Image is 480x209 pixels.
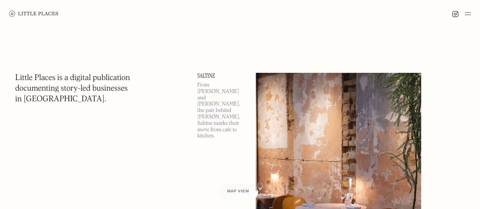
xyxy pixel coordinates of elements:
span: Map view [227,189,249,193]
a: Map view [218,183,258,200]
p: From [PERSON_NAME] and [PERSON_NAME], the pair behind [PERSON_NAME], Saltine marks their move fro... [197,82,247,139]
h1: Little Places is a digital publication documenting story-led businesses in [GEOGRAPHIC_DATA]. [15,73,130,105]
a: Saltine [197,73,247,79]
